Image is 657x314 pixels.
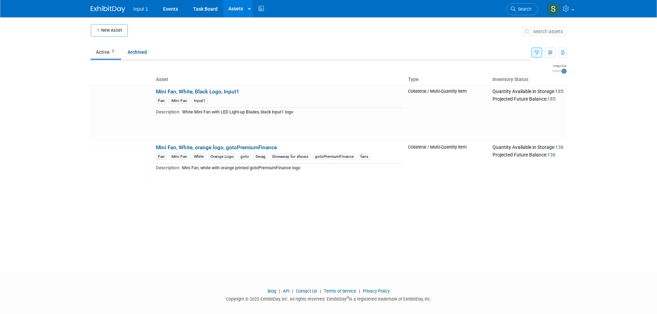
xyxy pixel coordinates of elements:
[296,288,317,294] a: Contact Us
[555,144,564,150] span: 136
[277,288,282,294] span: |
[192,98,208,104] div: Input1
[555,89,564,94] span: 185
[318,288,323,294] span: |
[208,153,236,160] div: Orange Logo
[405,142,490,197] td: Collateral / Multi-Quantity Item
[268,288,276,294] a: Blog
[492,144,564,151] div: Quantity Available in Storage:
[516,7,531,12] span: Search
[324,288,356,294] a: Terms of Service
[169,98,189,104] div: Mini Fan
[283,288,289,294] a: API
[290,288,295,294] span: |
[547,152,556,158] span: 136
[122,45,152,59] a: Archived
[358,153,370,160] div: fans
[547,2,560,16] img: Susan Stout
[357,288,362,294] span: |
[91,45,121,59] a: Active2
[156,153,167,160] div: Fan
[552,64,567,68] div: Image Size
[91,24,128,37] button: New Asset
[156,98,167,104] div: Fan
[91,6,125,13] img: ExhibitDay
[547,96,556,102] span: 185
[192,153,206,160] div: White
[363,288,390,294] a: Privacy Policy
[156,144,277,151] a: Mini Fan, White, orange logo, gotoPremiumFinance
[492,89,564,95] div: Quantity Available in Storage:
[492,95,564,102] div: Projected Future Balance:
[405,74,490,85] th: Type
[270,153,310,160] div: Giveaway for shows
[110,49,116,54] span: 2
[156,89,239,95] a: Mini Fan, White, Black Logo, Input1
[253,153,268,160] div: Swag
[521,26,567,37] button: search assets
[182,165,402,171] div: Mini Fan, white with orange printed gotoPremiumFinance logo
[492,151,564,158] div: Projected Future Balance:
[506,3,538,15] a: Search
[238,153,251,160] div: goto
[169,153,189,160] div: Mini Fan
[533,29,563,34] span: search assets
[405,85,490,142] td: Collateral / Multi-Quantity Item
[133,6,148,12] span: Input 1
[182,110,402,115] div: White Mini Fan with LED Light-up Blades, black Input1 logo
[153,74,405,85] th: Asset
[313,153,356,160] div: gotoPremiumFinance
[156,164,180,172] td: Description:
[156,108,180,116] td: Description:
[347,296,349,300] sup: ®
